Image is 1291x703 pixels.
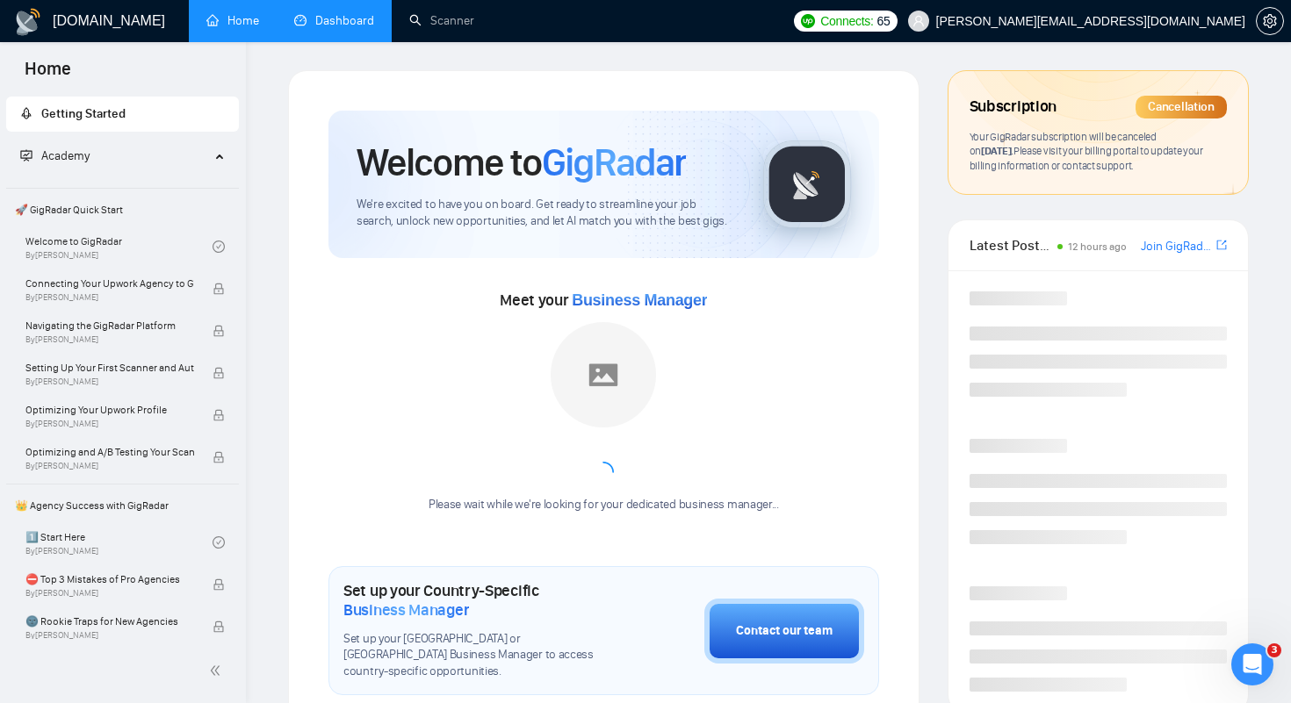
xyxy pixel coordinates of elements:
[1231,643,1273,685] iframe: Intercom live chat
[20,148,90,163] span: Academy
[1267,643,1281,657] span: 3
[1068,240,1127,253] span: 12 hours ago
[357,197,735,230] span: We're excited to have you on board. Get ready to streamline your job search, unlock new opportuni...
[25,443,194,461] span: Optimizing and A/B Testing Your Scanner for Better Results
[801,14,815,28] img: upwork-logo.png
[1216,238,1227,252] span: export
[213,621,225,633] span: lock
[1256,14,1284,28] a: setting
[25,334,194,345] span: By [PERSON_NAME]
[1141,237,1213,256] a: Join GigRadar Slack Community
[20,149,32,161] span: fund-projection-screen
[500,291,707,310] span: Meet your
[25,523,213,562] a: 1️⃣ Start HereBy[PERSON_NAME]
[551,322,656,427] img: placeholder.png
[1257,14,1283,28] span: setting
[213,283,225,295] span: lock
[6,97,239,132] li: Getting Started
[970,130,1203,172] span: Your GigRadar subscription will be canceled Please visit your billing portal to update your billi...
[877,11,891,31] span: 65
[1136,96,1227,118] div: Cancellation
[213,578,225,591] span: lock
[572,291,707,309] span: Business Manager
[213,409,225,421] span: lock
[213,325,225,337] span: lock
[25,419,194,429] span: By [PERSON_NAME]
[41,106,126,121] span: Getting Started
[213,367,225,379] span: lock
[418,497,790,513] div: Please wait while we're looking for your dedicated business manager...
[25,461,194,471] span: By [PERSON_NAME]
[25,317,194,334] span: Navigating the GigRadar Platform
[25,630,194,641] span: By [PERSON_NAME]
[41,148,90,163] span: Academy
[206,13,259,28] a: homeHome
[343,631,617,681] span: Set up your [GEOGRAPHIC_DATA] or [GEOGRAPHIC_DATA] Business Manager to access country-specific op...
[213,536,225,549] span: check-circle
[981,144,1013,157] span: [DATE] .
[820,11,873,31] span: Connects:
[343,581,617,620] h1: Set up your Country-Specific
[25,227,213,266] a: Welcome to GigRadarBy[PERSON_NAME]
[213,451,225,463] span: lock
[343,600,469,620] span: Business Manager
[294,13,374,28] a: dashboardDashboard
[25,359,194,377] span: Setting Up Your First Scanner and Auto-Bidder
[1216,237,1227,254] a: export
[25,613,194,630] span: 🌚 Rookie Traps for New Agencies
[763,140,851,228] img: gigradar-logo.png
[970,234,1053,256] span: Latest Posts from the GigRadar Community
[912,15,925,27] span: user
[357,139,686,186] h1: Welcome to
[25,588,194,599] span: By [PERSON_NAME]
[736,621,833,641] div: Contact our team
[14,8,42,36] img: logo
[1256,7,1284,35] button: setting
[20,107,32,119] span: rocket
[8,192,237,227] span: 🚀 GigRadar Quick Start
[592,461,615,484] span: loading
[8,488,237,523] span: 👑 Agency Success with GigRadar
[970,92,1057,122] span: Subscription
[25,292,194,303] span: By [PERSON_NAME]
[25,401,194,419] span: Optimizing Your Upwork Profile
[11,56,85,93] span: Home
[25,275,194,292] span: Connecting Your Upwork Agency to GigRadar
[704,599,864,664] button: Contact our team
[542,139,686,186] span: GigRadar
[970,144,1013,157] span: on
[25,570,194,588] span: ⛔ Top 3 Mistakes of Pro Agencies
[25,377,194,387] span: By [PERSON_NAME]
[213,240,225,253] span: check-circle
[409,13,474,28] a: searchScanner
[209,662,227,679] span: double-left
